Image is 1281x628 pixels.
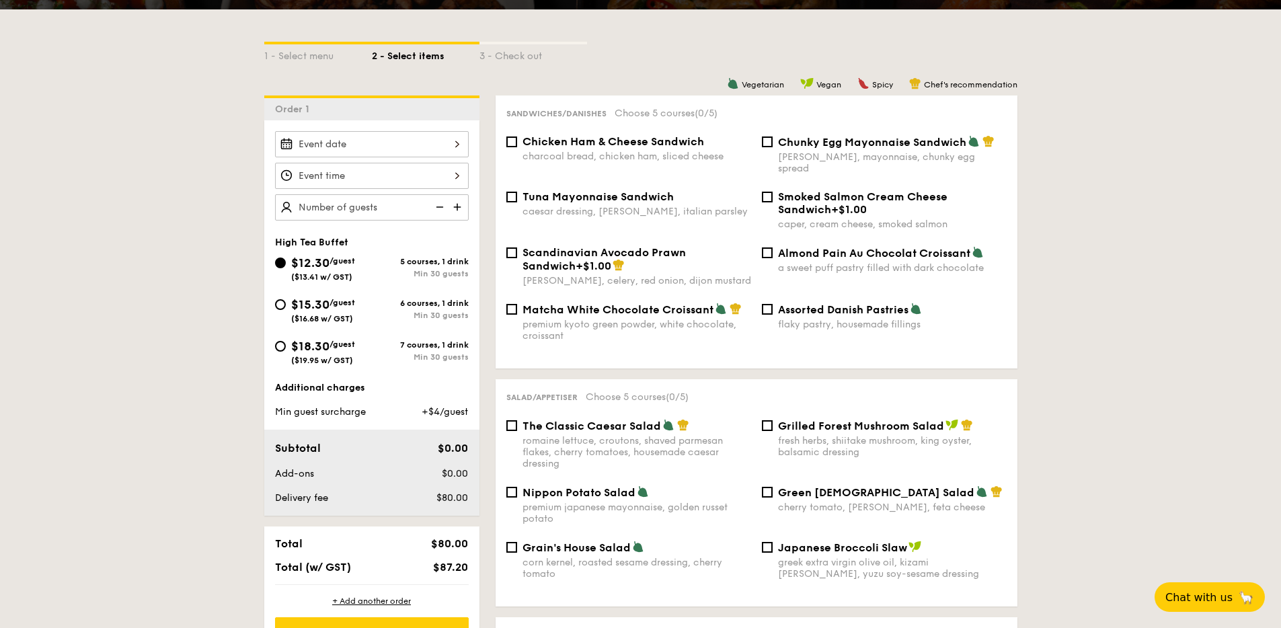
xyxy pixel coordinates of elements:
[1238,590,1254,605] span: 🦙
[778,247,970,260] span: Almond Pain Au Chocolat Croissant
[291,272,352,282] span: ($13.41 w/ GST)
[522,557,751,580] div: corn kernel, roasted sesame dressing, cherry tomato
[632,541,644,553] img: icon-vegetarian.fe4039eb.svg
[438,442,468,455] span: $0.00
[778,151,1007,174] div: [PERSON_NAME], mayonnaise, chunky egg spread
[372,299,469,308] div: 6 courses, 1 drink
[372,340,469,350] div: 7 courses, 1 drink
[778,319,1007,330] div: flaky pastry, housemade fillings
[762,304,773,315] input: Assorted Danish Pastriesflaky pastry, housemade fillings
[991,485,1003,498] img: icon-chef-hat.a58ddaea.svg
[637,485,649,498] img: icon-vegetarian.fe4039eb.svg
[778,420,944,432] span: Grilled Forest Mushroom Salad
[762,136,773,147] input: Chunky Egg Mayonnaise Sandwich[PERSON_NAME], mayonnaise, chunky egg spread
[576,260,611,272] span: +$1.00
[291,314,353,323] span: ($16.68 w/ GST)
[275,381,469,395] div: Additional charges
[586,391,689,403] span: Choose 5 courses
[762,420,773,431] input: Grilled Forest Mushroom Saladfresh herbs, shiitake mushroom, king oyster, balsamic dressing
[506,192,517,202] input: Tuna Mayonnaise Sandwichcaesar dressing, [PERSON_NAME], italian parsley
[961,419,973,431] img: icon-chef-hat.a58ddaea.svg
[695,108,717,119] span: (0/5)
[522,303,713,316] span: Matcha White Chocolate Croissant
[522,275,751,286] div: [PERSON_NAME], celery, red onion, dijon mustard
[431,537,468,550] span: $80.00
[275,104,315,115] span: Order 1
[506,304,517,315] input: Matcha White Chocolate Croissantpremium kyoto green powder, white chocolate, croissant
[329,340,355,349] span: /guest
[778,136,966,149] span: Chunky Egg Mayonnaise Sandwich
[522,541,631,554] span: Grain's House Salad
[800,77,814,89] img: icon-vegan.f8ff3823.svg
[522,486,635,499] span: Nippon Potato Salad
[908,541,922,553] img: icon-vegan.f8ff3823.svg
[522,206,751,217] div: caesar dressing, [PERSON_NAME], italian parsley
[522,435,751,469] div: romaine lettuce, croutons, shaved parmesan flakes, cherry tomatoes, housemade caesar dressing
[762,192,773,202] input: Smoked Salmon Cream Cheese Sandwich+$1.00caper, cream cheese, smoked salmon
[291,297,329,312] span: $15.30
[506,420,517,431] input: The Classic Caesar Saladromaine lettuce, croutons, shaved parmesan flakes, cherry tomatoes, house...
[372,311,469,320] div: Min 30 guests
[976,485,988,498] img: icon-vegetarian.fe4039eb.svg
[275,442,321,455] span: Subtotal
[677,419,689,431] img: icon-chef-hat.a58ddaea.svg
[428,194,449,220] img: icon-reduce.1d2dbef1.svg
[275,596,469,606] div: + Add another order
[275,131,469,157] input: Event date
[275,561,351,574] span: Total (w/ GST)
[372,269,469,278] div: Min 30 guests
[275,163,469,189] input: Event time
[778,557,1007,580] div: greek extra virgin olive oil, kizami [PERSON_NAME], yuzu soy-sesame dressing
[522,502,751,524] div: premium japanese mayonnaise, golden russet potato
[778,219,1007,230] div: caper, cream cheese, smoked salmon
[968,135,980,147] img: icon-vegetarian.fe4039eb.svg
[522,135,704,148] span: Chicken Ham & Cheese Sandwich
[329,256,355,266] span: /guest
[778,541,907,554] span: Japanese Broccoli Slaw
[506,393,578,402] span: Salad/Appetiser
[666,391,689,403] span: (0/5)
[449,194,469,220] img: icon-add.58712e84.svg
[275,406,366,418] span: Min guest surcharge
[778,303,908,316] span: Assorted Danish Pastries
[506,136,517,147] input: Chicken Ham & Cheese Sandwichcharcoal bread, chicken ham, sliced cheese
[264,44,372,63] div: 1 - Select menu
[742,80,784,89] span: Vegetarian
[506,109,607,118] span: Sandwiches/Danishes
[372,44,479,63] div: 2 - Select items
[1155,582,1265,612] button: Chat with us🦙
[615,108,717,119] span: Choose 5 courses
[275,194,469,221] input: Number of guests
[291,256,329,270] span: $12.30
[778,435,1007,458] div: fresh herbs, shiitake mushroom, king oyster, balsamic dressing
[762,542,773,553] input: Japanese Broccoli Slawgreek extra virgin olive oil, kizami [PERSON_NAME], yuzu soy-sesame dressing
[910,303,922,315] img: icon-vegetarian.fe4039eb.svg
[522,151,751,162] div: charcoal bread, chicken ham, sliced cheese
[727,77,739,89] img: icon-vegetarian.fe4039eb.svg
[857,77,869,89] img: icon-spicy.37a8142b.svg
[762,487,773,498] input: Green [DEMOGRAPHIC_DATA] Saladcherry tomato, [PERSON_NAME], feta cheese
[422,406,468,418] span: +$4/guest
[872,80,893,89] span: Spicy
[275,468,314,479] span: Add-ons
[662,419,674,431] img: icon-vegetarian.fe4039eb.svg
[778,262,1007,274] div: a sweet puff pastry filled with dark chocolate
[275,341,286,352] input: $18.30/guest($19.95 w/ GST)7 courses, 1 drinkMin 30 guests
[778,190,947,216] span: Smoked Salmon Cream Cheese Sandwich
[436,492,468,504] span: $80.00
[982,135,995,147] img: icon-chef-hat.a58ddaea.svg
[433,561,468,574] span: $87.20
[522,319,751,342] div: premium kyoto green powder, white chocolate, croissant
[1165,591,1233,604] span: Chat with us
[730,303,742,315] img: icon-chef-hat.a58ddaea.svg
[972,246,984,258] img: icon-vegetarian.fe4039eb.svg
[506,247,517,258] input: Scandinavian Avocado Prawn Sandwich+$1.00[PERSON_NAME], celery, red onion, dijon mustard
[442,468,468,479] span: $0.00
[275,537,303,550] span: Total
[522,420,661,432] span: The Classic Caesar Salad
[613,259,625,271] img: icon-chef-hat.a58ddaea.svg
[275,258,286,268] input: $12.30/guest($13.41 w/ GST)5 courses, 1 drinkMin 30 guests
[506,487,517,498] input: Nippon Potato Saladpremium japanese mayonnaise, golden russet potato
[778,502,1007,513] div: cherry tomato, [PERSON_NAME], feta cheese
[831,203,867,216] span: +$1.00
